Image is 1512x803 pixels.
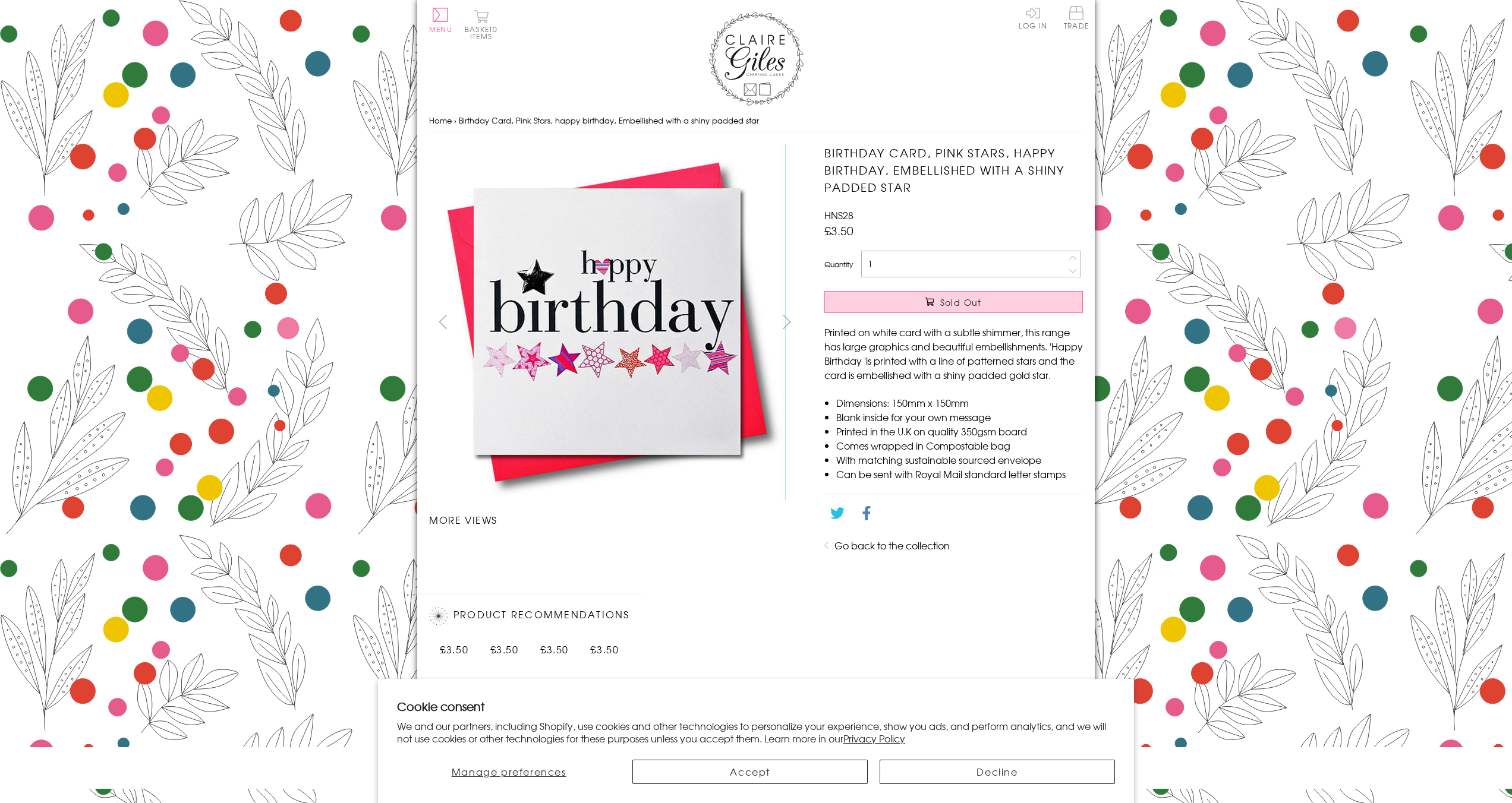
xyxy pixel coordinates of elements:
[801,144,1157,501] img: Birthday Card, Pink Stars, happy birthday, Embellished with a shiny padded star
[429,308,456,335] button: prev
[429,144,786,500] img: Birthday Card, Pink Stars, happy birthday, Embellished with a shiny padded star
[774,308,801,335] button: next
[615,539,707,565] li: Carousel Page 3
[834,538,950,552] a: Go back to the collection
[429,109,1083,133] nav: breadcrumbs
[836,410,1083,424] li: Blank inside for your own message
[429,539,522,565] li: Carousel Page 1 (Current Slide)
[452,764,566,779] span: Manage preferences
[836,438,1083,453] li: Comes wrapped in Compostable bag
[579,633,629,656] a: Birthday Card, Someone Special, Pink, Embellished with a padded star £3.50
[836,453,1083,467] li: With matching sustainable sourced envelope
[824,291,1083,313] button: Sold Out
[836,396,1083,410] li: Dimensions: 150mm x 150mm
[540,642,569,656] span: £3.50
[470,24,497,42] span: 0 items
[397,760,620,784] button: Manage preferences
[440,642,468,656] span: £3.50
[824,325,1083,382] p: Printed on white card with a subtle shimmer, this range has large graphics and beautiful embellis...
[1019,6,1047,29] a: Log In
[397,698,1115,715] h2: Cookie consent
[880,760,1115,784] button: Decline
[429,633,479,656] a: Birthday Card, Goddaughter, Pink Stars, Embellished with a shiny padded star £3.50
[708,539,801,565] li: Carousel Page 4
[429,607,630,625] h2: Product recommendations
[940,296,982,308] span: Sold Out
[465,10,497,40] button: Basket0 items
[490,642,519,656] span: £3.50
[429,8,452,33] button: Menu
[632,760,868,784] button: Accept
[708,12,804,106] img: Claire Giles Greetings Cards
[429,24,452,34] span: Menu
[843,731,905,745] a: Privacy Policy
[836,424,1083,438] li: Printed in the U.K on quality 350gsm board
[454,115,456,126] span: ›
[429,539,801,565] ul: Carousel Pagination
[824,208,853,222] span: HNS28
[429,115,452,126] a: Home
[530,633,579,656] a: Birthday Card, Pink Star, Happy 30th Birthday, Embellished with a padded star £3.50
[590,642,619,656] span: £3.50
[397,720,1115,745] p: We and our partners, including Shopify, use cookies and other technologies to personalize your ex...
[824,144,1083,195] h1: Birthday Card, Pink Stars, happy birthday, Embellished with a shiny padded star
[1064,6,1089,31] a: Trade
[429,513,801,527] h3: More views
[824,222,853,239] span: £3.50
[459,115,759,126] span: Birthday Card, Pink Stars, happy birthday, Embellished with a shiny padded star
[479,633,529,656] a: Birthday Card, Pink Star, Super Star, Embellished with a padded star £3.50
[522,539,615,565] li: Carousel Page 2
[824,259,853,270] label: Quantity
[1064,6,1089,29] span: Trade
[836,467,1083,481] li: Can be sent with Royal Mail standard letter stamps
